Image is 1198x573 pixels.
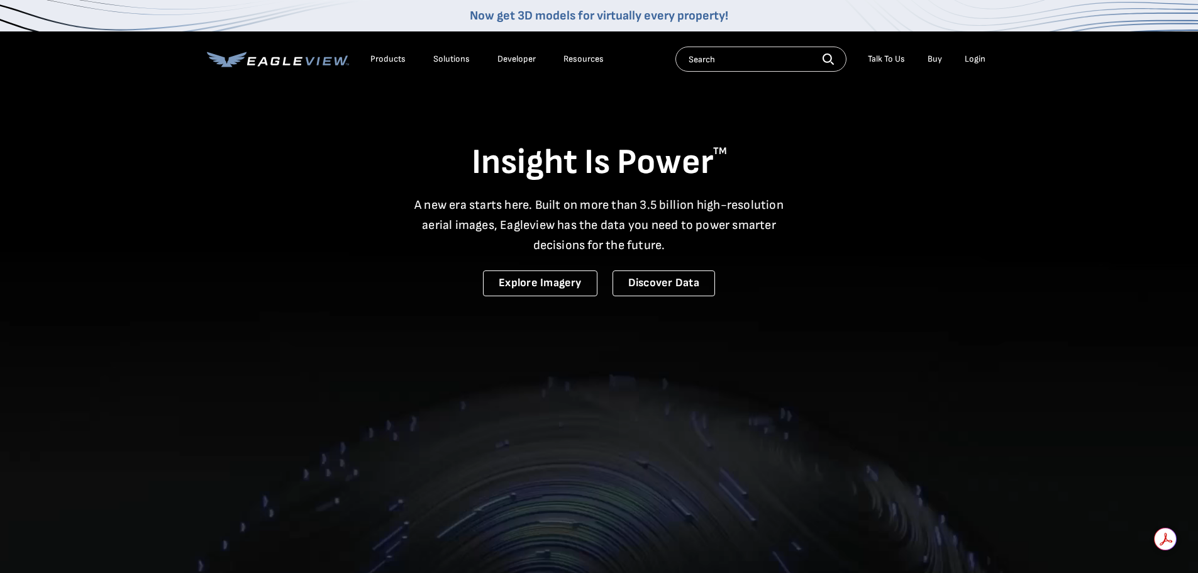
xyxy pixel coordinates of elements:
[868,53,905,65] div: Talk To Us
[497,53,536,65] a: Developer
[613,270,715,296] a: Discover Data
[965,53,985,65] div: Login
[483,270,597,296] a: Explore Imagery
[433,53,470,65] div: Solutions
[563,53,604,65] div: Resources
[470,8,728,23] a: Now get 3D models for virtually every property!
[675,47,846,72] input: Search
[407,195,792,255] p: A new era starts here. Built on more than 3.5 billion high-resolution aerial images, Eagleview ha...
[713,145,727,157] sup: TM
[207,141,992,185] h1: Insight Is Power
[370,53,406,65] div: Products
[928,53,942,65] a: Buy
